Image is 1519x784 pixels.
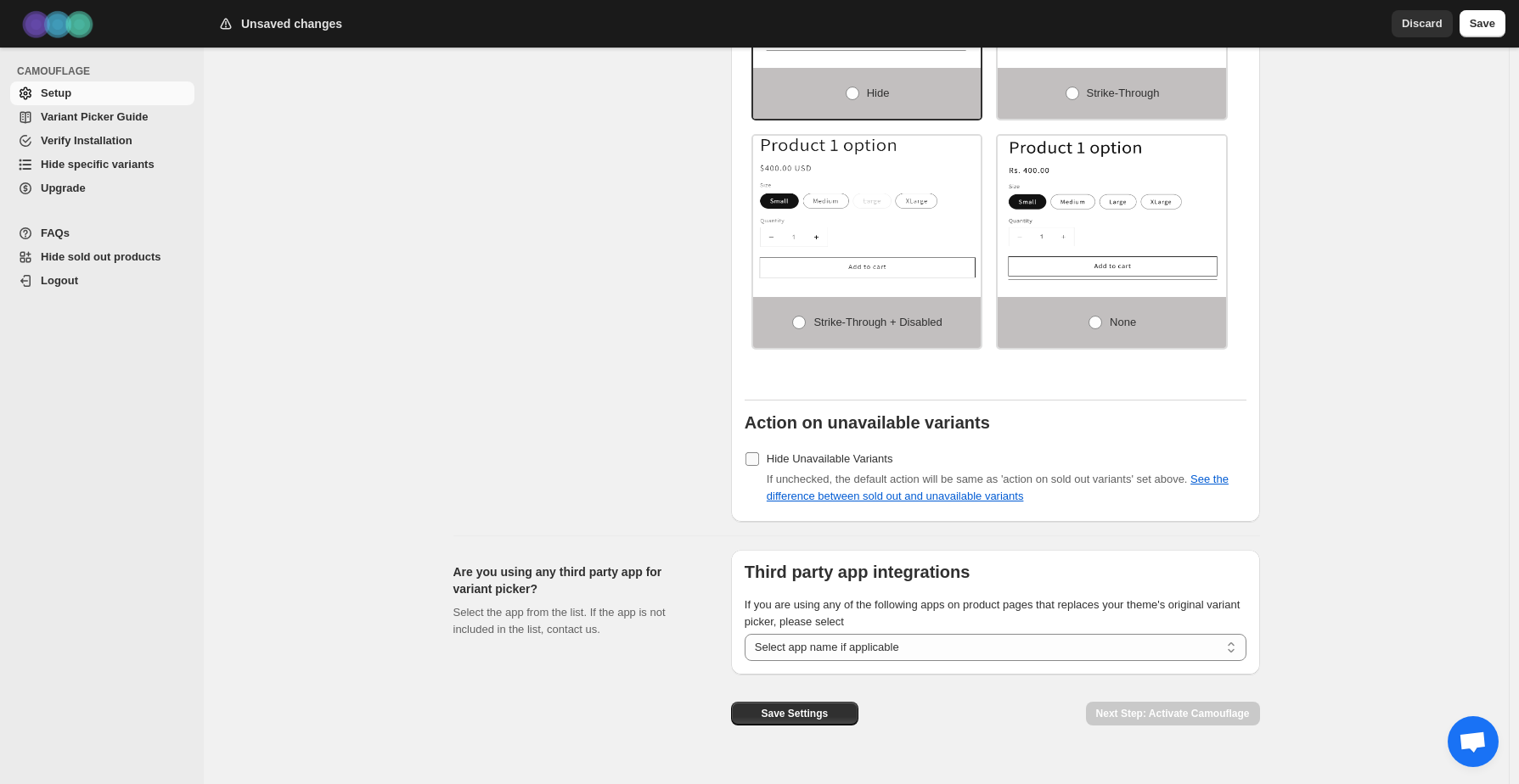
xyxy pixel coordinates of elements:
[10,245,194,269] a: Hide sold out products
[10,129,194,153] a: Verify Installation
[1460,10,1505,37] button: Save
[998,136,1226,280] img: None
[745,413,990,432] b: Action on unavailable variants
[761,707,828,720] span: Save Settings
[731,702,858,725] button: Save Settings
[41,182,86,194] span: Upgrade
[41,110,148,123] span: Variant Picker Guide
[1402,15,1443,32] span: Discard
[1470,15,1495,32] span: Save
[41,87,71,99] span: Setup
[1448,716,1499,767] div: Chat abierto
[745,563,970,581] b: Third party app integrations
[41,134,132,147] span: Verify Installation
[1110,316,1136,328] span: None
[745,598,1241,628] span: If you are using any of the following apps on product pages that replaces your theme's original v...
[41,227,70,239] span: FAQs
[10,221,194,245] a: FAQs
[41,274,78,287] span: Logout
[41,158,155,171] span: Hide specific variants
[10,105,194,129] a: Variant Picker Guide
[453,563,704,597] h2: Are you using any third party app for variant picker?
[41,250,161,263] span: Hide sold out products
[867,87,890,99] span: Hide
[10,176,194,200] a: Upgrade
[767,473,1229,502] span: If unchecked, the default action will be same as 'action on sold out variants' set above.
[10,81,194,105] a: Setup
[753,136,982,280] img: Strike-through + Disabled
[1087,87,1160,99] span: Strike-through
[10,269,194,293] a: Logout
[813,316,942,328] span: Strike-through + Disabled
[241,15,342,32] h2: Unsaved changes
[767,452,893,465] span: Hide Unavailable Variants
[1392,10,1453,37] button: Discard
[453,606,666,636] span: Select the app from the list. If the app is not included in the list, contact us.
[17,64,195,78] span: CAMOUFLAGE
[10,153,194,176] a: Hide specific variants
